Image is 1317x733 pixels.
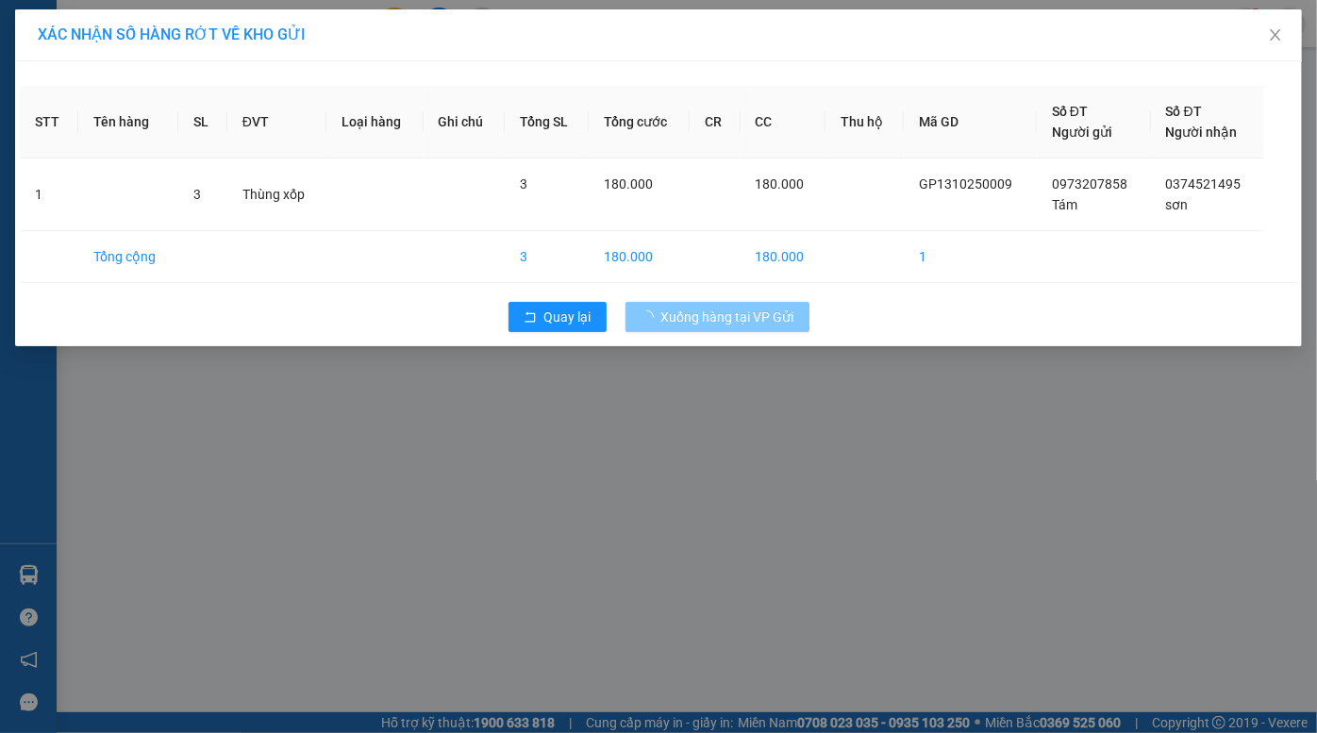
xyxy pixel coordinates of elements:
span: loading [641,310,661,324]
td: 1 [20,158,78,231]
th: CR [690,86,741,158]
th: ĐVT [227,86,327,158]
span: 3 [520,176,527,192]
span: 0374521495 [1166,176,1242,192]
span: Số ĐT [1052,104,1088,119]
td: Thùng xốp [227,158,327,231]
td: 180.000 [741,231,825,283]
span: Người gửi [1052,125,1112,140]
span: Tám [1052,197,1077,212]
button: Close [1249,9,1302,62]
td: 1 [904,231,1037,283]
span: Số ĐT [1166,104,1202,119]
th: SL [178,86,227,158]
td: 3 [505,231,589,283]
th: Loại hàng [326,86,423,158]
th: STT [20,86,78,158]
th: CC [741,86,825,158]
button: Xuống hàng tại VP Gửi [625,302,809,332]
th: Thu hộ [825,86,904,158]
td: 180.000 [589,231,690,283]
button: rollbackQuay lại [508,302,607,332]
th: Ghi chú [424,86,505,158]
span: close [1268,27,1283,42]
th: Tên hàng [78,86,178,158]
span: 180.000 [756,176,805,192]
span: Xuống hàng tại VP Gửi [661,307,794,327]
th: Tổng cước [589,86,690,158]
th: Mã GD [904,86,1037,158]
span: GP1310250009 [919,176,1012,192]
span: 3 [193,187,201,202]
span: Người nhận [1166,125,1238,140]
span: sơn [1166,197,1189,212]
span: 0973207858 [1052,176,1127,192]
th: Tổng SL [505,86,589,158]
span: XÁC NHẬN SỐ HÀNG RỚT VỀ KHO GỬI [38,25,306,43]
span: rollback [524,310,537,325]
span: 180.000 [604,176,653,192]
td: Tổng cộng [78,231,178,283]
span: Quay lại [544,307,592,327]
